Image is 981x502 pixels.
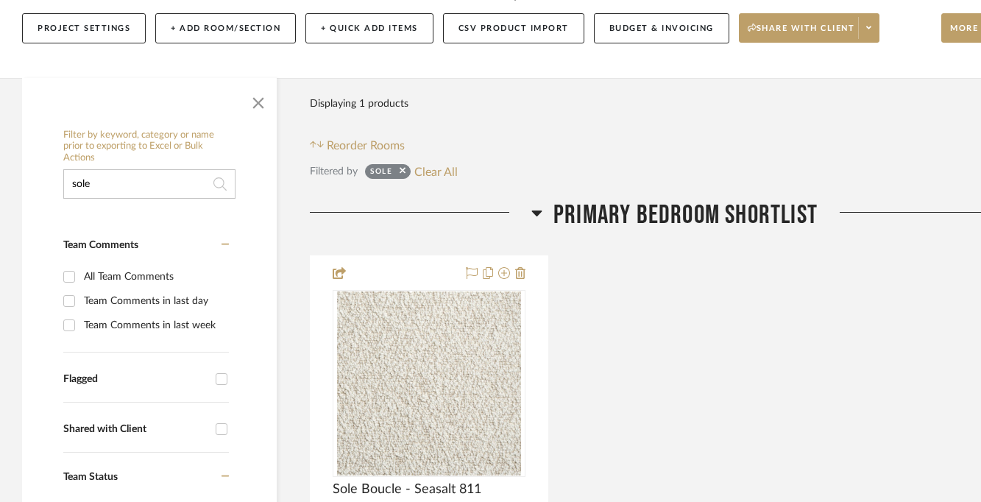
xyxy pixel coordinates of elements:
[63,240,138,250] span: Team Comments
[739,13,880,43] button: Share with client
[155,13,296,43] button: + Add Room/Section
[414,162,458,181] button: Clear All
[748,23,855,45] span: Share with client
[310,89,408,119] div: Displaying 1 products
[63,472,118,482] span: Team Status
[84,265,225,289] div: All Team Comments
[63,423,208,436] div: Shared with Client
[327,137,405,155] span: Reorder Rooms
[310,163,358,180] div: Filtered by
[84,314,225,337] div: Team Comments in last week
[370,166,392,181] div: sole
[305,13,433,43] button: + Quick Add Items
[63,130,235,164] h6: Filter by keyword, category or name prior to exporting to Excel or Bulk Actions
[22,13,146,43] button: Project Settings
[594,13,729,43] button: Budget & Invoicing
[443,13,584,43] button: CSV Product Import
[63,169,235,199] input: Search within 1 results
[337,291,521,476] img: Sole Boucle - Seasalt 811
[244,85,273,115] button: Close
[84,289,225,313] div: Team Comments in last day
[310,137,405,155] button: Reorder Rooms
[333,481,481,498] span: Sole Boucle - Seasalt 811
[63,373,208,386] div: Flagged
[553,199,818,231] span: Primary Bedroom SHORTLIST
